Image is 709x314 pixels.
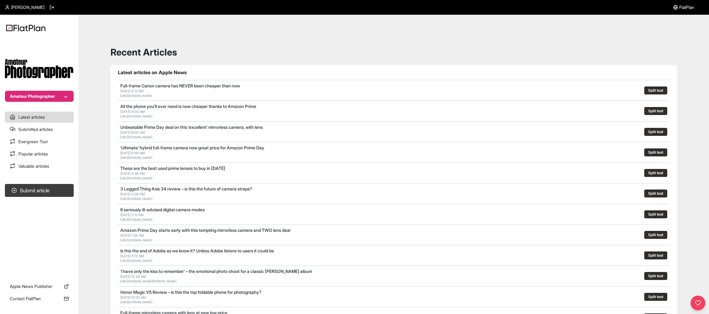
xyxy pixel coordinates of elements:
h1: Latest articles on Apple News [118,69,670,76]
a: Honor Magic V5 Review – is this the top foldable phone for photography? [120,289,262,295]
a: 6 seriously ill-advised digital camera modes [120,207,205,212]
button: Split test [644,251,667,259]
a: Amazon Prime Day starts early with this tempting mirrorless camera and TWO lens deal [120,228,290,233]
span: [DATE] 9:00 AM [120,109,145,114]
button: Split test [644,169,667,177]
a: Evergreen Tool [5,136,74,147]
button: Split test [644,107,667,115]
a: Latest articles [5,112,74,123]
span: [DATE] 8:48 AM [120,151,145,155]
a: [URL][DOMAIN_NAME] [120,197,152,201]
a: [URL][DOMAIN_NAME] [120,94,152,98]
button: Amateur Photographer [5,91,74,102]
a: Full-frame Canon camera has NEVER been cheaper than now [120,83,240,88]
a: Submitted articles [5,124,74,135]
span: [PERSON_NAME] [11,4,45,10]
a: Contact FlatPlan [5,293,74,304]
a: Is this the end of Adobe as we know it? Unless Adobe listens to users it could be [120,248,274,253]
h1: Recent Articles [110,47,677,58]
span: [DATE] 9:12 AM [120,89,144,93]
button: Split test [644,190,667,197]
a: ‘I have only the kiss to remember’ – the emotional photo shoot for a classic [PERSON_NAME] album [120,269,312,274]
button: Split test [644,231,667,239]
button: Submit article [5,184,74,197]
span: [DATE] 9:00 AM [120,130,145,135]
span: [DATE] 3:12 PM [120,213,144,217]
span: FlatPlan [679,4,694,10]
a: Valuable articles [5,161,74,172]
a: ‘Ultimate’ hybrid full-frame camera now great price for Amazon Prime Day [120,145,264,150]
button: Split test [644,128,667,136]
button: Split test [644,148,667,156]
a: [URL][DOMAIN_NAME] [120,135,152,139]
a: [URL][DOMAIN_NAME] [120,238,152,242]
button: Split test [644,86,667,94]
a: [PERSON_NAME] [5,4,45,10]
a: [URL][DOMAIN_NAME][PERSON_NAME] [120,279,176,283]
button: Split test [644,272,667,280]
button: Split test [644,210,667,218]
span: [DATE] 4:36 PM [120,171,145,176]
a: [URL][DOMAIN_NAME] [120,218,152,221]
a: [URL][DOMAIN_NAME] [120,259,152,262]
a: These are the best used prime lenses to buy in [DATE] [120,166,225,171]
span: [DATE] 3:36 PM [120,192,145,196]
a: 3 Legged Thing Axis 34 review – is this the future of camera straps? [120,186,252,191]
span: [DATE] 10:00 AM [120,295,146,300]
a: [URL][DOMAIN_NAME] [120,156,152,159]
a: Popular articles [5,148,74,159]
span: [DATE] 1:36 PM [120,233,144,238]
button: Split test [644,293,667,301]
img: Publication Logo [5,59,74,78]
a: [URL][DOMAIN_NAME] [120,176,152,180]
span: [DATE] 11:12 AM [120,254,144,258]
a: [URL][DOMAIN_NAME] [120,114,152,118]
a: All the phone you’ll ever need is now cheaper thanks to Amazon Prime [120,104,256,109]
a: Unbeatable Prime Day deal on this ‘excellent’ mirrorless camera, with lens [120,124,263,130]
a: Apple News Publisher [5,281,74,292]
span: [DATE] 10:36 AM [120,274,146,279]
img: Logo [6,25,45,31]
a: [URL][DOMAIN_NAME] [120,300,152,304]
